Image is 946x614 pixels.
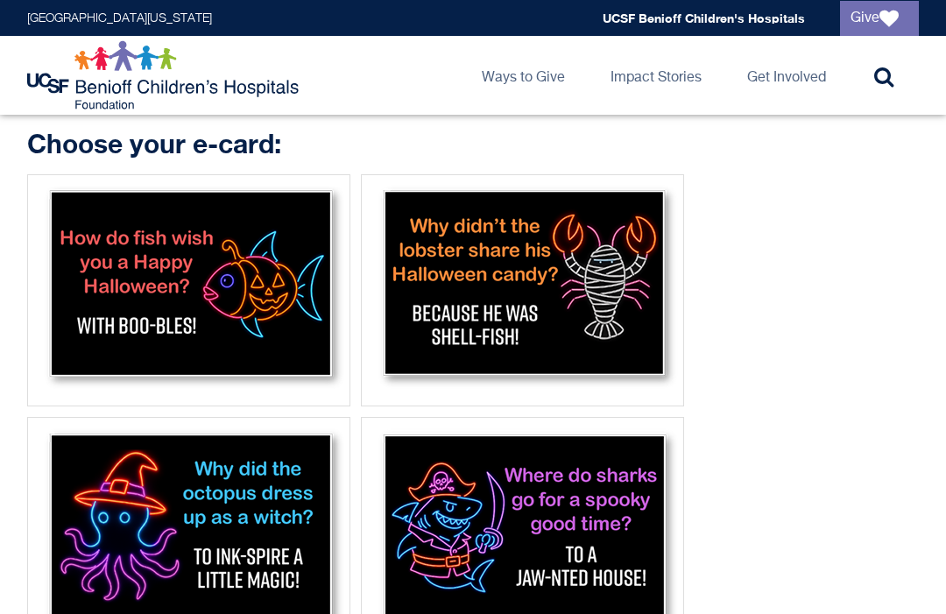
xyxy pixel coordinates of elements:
a: Get Involved [733,36,840,115]
a: Impact Stories [597,36,716,115]
a: Ways to Give [468,36,579,115]
div: Lobster [361,174,684,406]
div: Fish [27,174,350,406]
img: Logo for UCSF Benioff Children's Hospitals Foundation [27,40,303,110]
img: Fish [33,180,344,395]
strong: Choose your e-card: [27,128,281,159]
img: Lobster [367,180,678,395]
a: Give [840,1,919,36]
a: UCSF Benioff Children's Hospitals [603,11,805,25]
a: [GEOGRAPHIC_DATA][US_STATE] [27,12,212,25]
